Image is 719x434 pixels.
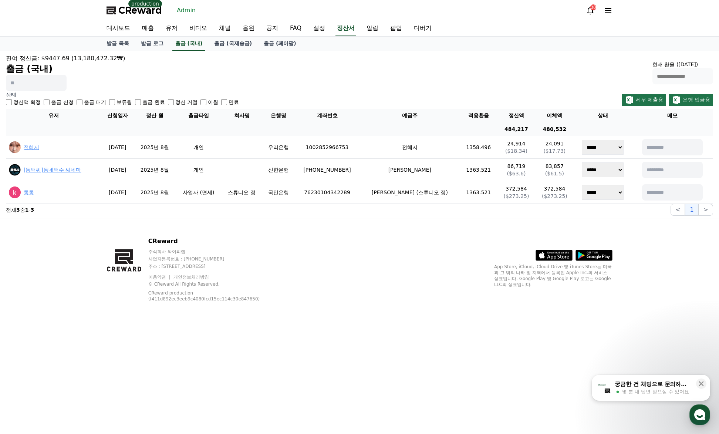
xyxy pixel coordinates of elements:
a: 음원 [237,21,260,36]
a: 정산서 [335,21,356,36]
p: ($63.6) [500,170,532,177]
a: 공지 [260,21,284,36]
p: 484,217 [500,125,532,133]
button: 1 [685,204,698,216]
p: 상태 [6,91,239,98]
span: CReward [118,4,162,16]
a: CReward [107,4,162,16]
a: 발급 목록 [101,37,135,51]
td: 전혜지 [359,136,460,159]
p: 주식회사 와이피랩 [148,249,278,255]
th: 회사명 [222,109,262,122]
th: 은행명 [262,109,295,122]
td: 1358.496 [460,136,497,159]
span: 대화 [68,246,77,252]
img: ACg8ocIM10ZrQf2qz1zxm_fUQG-xqRV6XmP4WgG6x7GvF0efaOjmiRs=s96-c [9,141,21,153]
span: 홈 [23,246,28,252]
td: 1363.521 [460,159,497,181]
a: 비디오 [183,21,213,36]
td: 개인 [176,136,222,159]
label: 출금 완료 [142,98,165,106]
th: 정산 월 [134,109,176,122]
button: > [699,204,713,216]
a: 개인정보처리방침 [173,275,209,280]
td: 신한은행 [262,159,295,181]
label: 정산액 확정 [13,98,41,106]
p: App Store, iCloud, iCloud Drive 및 iTunes Store는 미국과 그 밖의 나라 및 지역에서 등록된 Apple Inc.의 서비스 상표입니다. Goo... [494,264,612,287]
label: 출금 신청 [51,98,73,106]
span: 은행 입금용 [683,97,710,102]
a: 유저 [160,21,183,36]
td: [DATE] [101,136,134,159]
a: 매출 [136,21,160,36]
label: 만료 [229,98,239,106]
th: 유저 [6,109,101,122]
span: $9447.69 (13,180,472.32₩) [41,55,125,62]
a: 디버거 [408,21,438,36]
td: [PERSON_NAME] [359,159,460,181]
p: 24,914 [500,140,532,147]
a: Admin [174,4,199,16]
p: 372,584 [539,185,571,192]
a: 30 [586,6,595,15]
strong: 3 [31,207,34,213]
p: ($61.5) [539,170,571,177]
a: 출금 (국제송금) [208,37,258,51]
label: 보류됨 [117,98,132,106]
th: 메모 [632,109,713,122]
a: [동백씨]동네백수 씨네마 [24,167,81,173]
p: ($273.25) [539,192,571,200]
a: 통통 [24,189,34,195]
button: 은행 입금용 [669,94,713,106]
td: 2025년 8월 [134,159,176,181]
td: [DATE] [101,181,134,204]
strong: 3 [16,207,20,213]
p: © CReward All Rights Reserved. [148,281,278,287]
p: 전체 중 - [6,206,34,213]
div: 30 [590,4,596,10]
p: CReward [148,237,278,246]
p: CReward production (f411d892ec3eeb9c4080fcd15ec114c30e847650) [148,290,267,302]
td: 국민은행 [262,181,295,204]
a: 팝업 [384,21,408,36]
th: 이체액 [536,109,574,122]
td: [PHONE_NUMBER] [295,159,360,181]
label: 이월 [208,98,218,106]
td: 우리은행 [262,136,295,159]
td: 2025년 8월 [134,181,176,204]
p: ($17.73) [539,147,571,155]
td: 스튜디오 정 [222,181,262,204]
img: ACg8ocI95IIIArye9aZupvn4QviUz7E_SwzsAWaQ6VIvTNHmSA-iL1k=s96-c [9,164,21,176]
p: ($273.25) [500,192,532,200]
td: 76230104342289 [295,181,360,204]
label: 출금 대기 [84,98,106,106]
h2: 출금 (국내) [6,63,125,75]
th: 예금주 [359,109,460,122]
a: 전혜지 [24,144,39,150]
td: 사업자 (면세) [176,181,222,204]
p: 480,532 [539,125,571,133]
a: 알림 [361,21,384,36]
p: 24,091 [539,140,571,147]
th: 상태 [574,109,632,122]
p: ($18.34) [500,147,532,155]
p: 사업자등록번호 : [PHONE_NUMBER] [148,256,278,262]
span: 세무 제출용 [636,97,663,102]
span: 잔여 정산금: [6,55,39,62]
p: 주소 : [STREET_ADDRESS] [148,263,278,269]
span: 설정 [114,246,123,252]
img: ACg8ocIBnWwqV0eXG_KuFoolGCfr3AxDWXc-3Vl4NaZtHcYys-323Q=s96-c [9,186,21,198]
a: 대화 [49,235,95,253]
a: 출금 (페이팔) [258,37,302,51]
p: 86,719 [500,162,532,170]
button: < [671,204,685,216]
td: 1002852966753 [295,136,360,159]
td: [PERSON_NAME] (스튜디오 정) [359,181,460,204]
strong: 1 [25,207,29,213]
td: 개인 [176,159,222,181]
th: 출금타입 [176,109,222,122]
button: 세무 제출용 [622,94,666,106]
td: [DATE] [101,159,134,181]
p: 83,857 [539,162,571,170]
a: 발급 로그 [135,37,169,51]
